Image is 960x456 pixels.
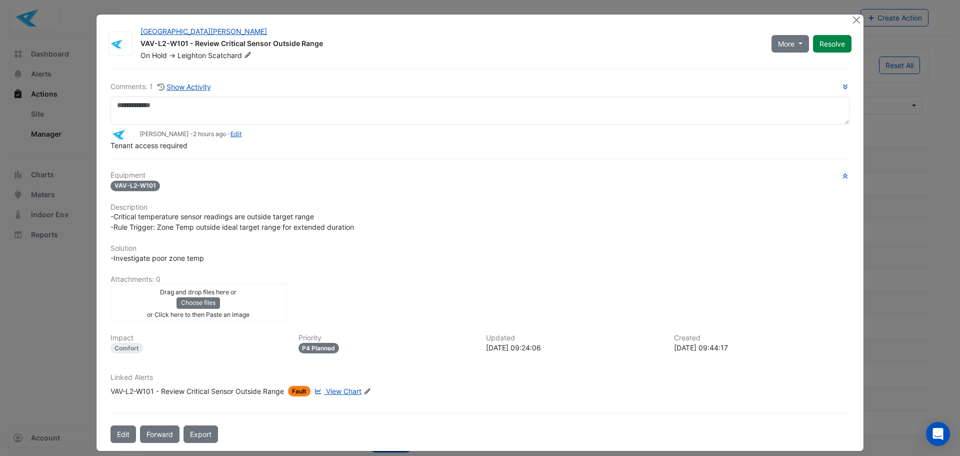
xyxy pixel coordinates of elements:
[176,297,220,308] button: Choose files
[230,130,241,138] a: Edit
[298,334,474,342] h6: Priority
[110,425,136,443] button: Edit
[110,254,204,262] span: -Investigate poor zone temp
[288,386,310,396] span: Fault
[110,343,143,353] div: Comfort
[298,343,339,353] div: P4 Planned
[363,388,371,395] fa-icon: Edit Linked Alerts
[813,35,851,53] button: Resolve
[771,35,809,53] button: More
[110,334,286,342] h6: Impact
[674,334,850,342] h6: Created
[110,275,849,284] h6: Attachments: 0
[778,39,794,49] span: More
[110,141,187,150] span: Tenant access required
[140,39,759,51] div: VAV-L2-W101 - Review Critical Sensor Outside Range
[140,27,267,36] a: [GEOGRAPHIC_DATA][PERSON_NAME]
[110,203,849,212] h6: Description
[110,386,284,396] div: VAV-L2-W101 - Review Critical Sensor Outside Range
[486,342,662,353] div: [DATE] 09:24:06
[208,51,253,61] span: Scatchard
[177,51,206,60] span: Leighton
[110,129,135,140] img: Envar Service
[157,81,211,93] button: Show Activity
[110,244,849,253] h6: Solution
[326,387,361,395] span: View Chart
[183,425,218,443] a: Export
[110,373,849,382] h6: Linked Alerts
[486,334,662,342] h6: Updated
[674,342,850,353] div: [DATE] 09:44:17
[140,51,167,60] span: On Hold
[926,422,950,446] div: Open Intercom Messenger
[140,425,179,443] button: Forward
[169,51,175,60] span: ->
[312,386,361,396] a: View Chart
[110,81,211,93] div: Comments: 1
[139,130,241,139] small: [PERSON_NAME] - -
[109,39,132,49] img: Envar Service
[110,181,160,191] span: VAV-L2-W101
[193,130,226,138] span: 2025-08-11 09:24:06
[147,311,249,318] small: or Click here to then Paste an image
[110,171,849,180] h6: Equipment
[851,15,861,25] button: Close
[110,212,354,231] span: -Critical temperature sensor readings are outside target range -Rule Trigger: Zone Temp outside i...
[160,288,236,296] small: Drag and drop files here or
